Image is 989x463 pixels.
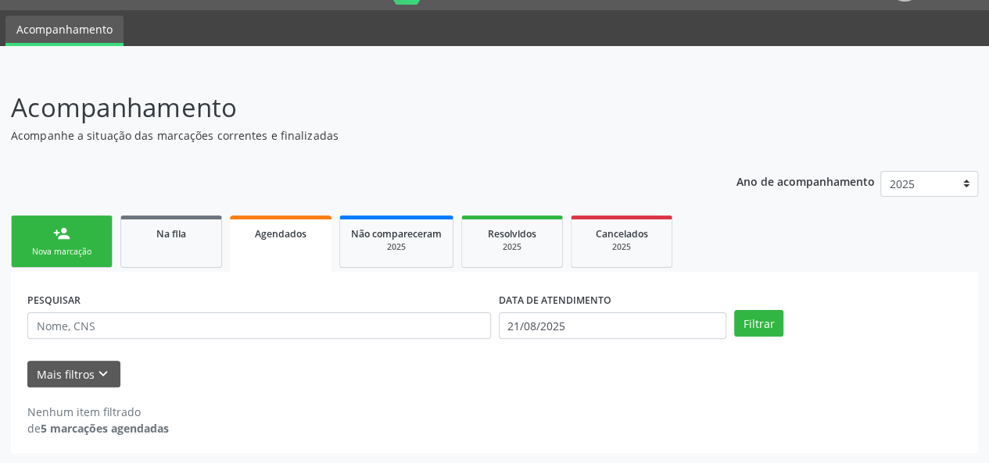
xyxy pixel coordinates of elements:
[11,88,688,127] p: Acompanhamento
[156,227,186,240] span: Na fila
[596,227,648,240] span: Cancelados
[5,16,124,46] a: Acompanhamento
[11,127,688,144] p: Acompanhe a situação das marcações correntes e finalizadas
[53,225,70,242] div: person_add
[27,361,120,388] button: Mais filtroskeyboard_arrow_down
[27,288,81,312] label: PESQUISAR
[488,227,536,240] span: Resolvidos
[499,312,726,339] input: Selecione um intervalo
[351,227,442,240] span: Não compareceram
[255,227,306,240] span: Agendados
[41,421,169,436] strong: 5 marcações agendadas
[734,310,783,337] button: Filtrar
[23,246,101,258] div: Nova marcação
[27,420,169,436] div: de
[27,404,169,420] div: Nenhum item filtrado
[473,241,551,253] div: 2025
[736,171,875,191] p: Ano de acompanhamento
[582,241,661,253] div: 2025
[499,288,611,312] label: DATA DE ATENDIMENTO
[351,241,442,253] div: 2025
[95,365,112,383] i: keyboard_arrow_down
[27,312,491,339] input: Nome, CNS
